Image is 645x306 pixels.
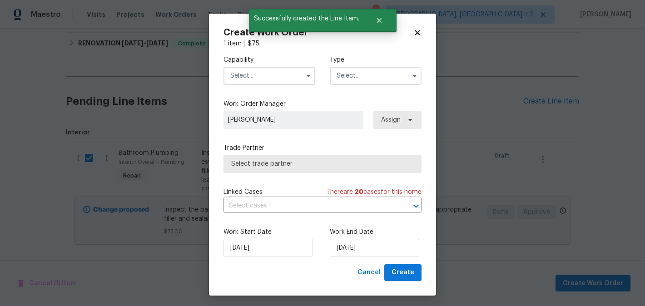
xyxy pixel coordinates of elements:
[357,267,381,278] span: Cancel
[330,227,422,237] label: Work End Date
[410,200,422,212] button: Open
[223,28,413,37] h2: Create Work Order
[409,70,420,81] button: Show options
[330,55,422,64] label: Type
[354,264,384,281] button: Cancel
[223,143,422,153] label: Trade Partner
[326,188,422,197] span: There are case s for this home
[228,115,359,124] span: [PERSON_NAME]
[231,159,414,168] span: Select trade partner
[303,70,314,81] button: Show options
[223,239,313,257] input: M/D/YYYY
[392,267,414,278] span: Create
[330,239,419,257] input: M/D/YYYY
[223,55,315,64] label: Capability
[223,199,396,213] input: Select cases
[330,67,422,85] input: Select...
[249,9,364,28] span: Successfully created the Line Item.
[223,227,315,237] label: Work Start Date
[223,188,263,197] span: Linked Cases
[355,189,363,195] span: 20
[223,39,422,48] div: 1 item |
[248,40,259,47] span: $ 75
[223,99,422,109] label: Work Order Manager
[364,11,394,30] button: Close
[381,115,401,124] span: Assign
[384,264,422,281] button: Create
[223,67,315,85] input: Select...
